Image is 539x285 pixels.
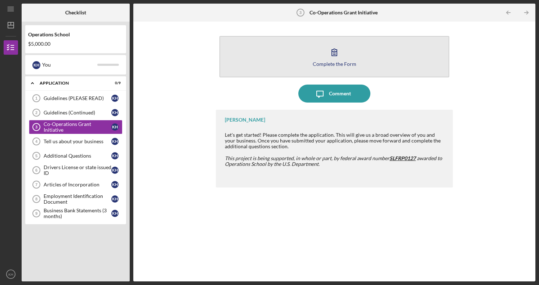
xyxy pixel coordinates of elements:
[111,138,119,145] div: K H
[219,36,449,77] button: Complete the Form
[44,153,111,159] div: Additional Questions
[35,110,37,115] tspan: 2
[35,125,37,129] tspan: 3
[29,206,122,221] a: 9Business Bank Statements (3 months)KH
[111,167,119,174] div: K H
[35,182,37,187] tspan: 7
[65,10,86,15] b: Checklist
[29,192,122,206] a: 8Employment Identification DocumentKH
[29,120,122,134] a: 3Co-Operations Grant InitiativeKH
[28,32,123,37] div: Operations School
[44,164,111,176] div: Drivers License or state issued ID
[108,81,121,85] div: 0 / 9
[35,96,37,100] tspan: 1
[29,149,122,163] a: 5Additional QuestionsKH
[29,163,122,177] a: 6Drivers License or state issued IDKH
[389,155,416,161] span: SLFRP0127
[44,208,111,219] div: Business Bank Statements (3 months)
[44,139,111,144] div: Tell us about your business
[29,134,122,149] a: 4Tell us about your businessKH
[111,152,119,159] div: K H
[298,85,370,103] button: Comment
[28,41,123,47] div: $5,000.00
[29,91,122,105] a: 1Guidelines (PLEASE READ)KH
[44,193,111,205] div: Employment Identification Document
[35,139,38,144] tspan: 4
[8,272,13,276] text: KH
[299,10,301,15] tspan: 3
[35,197,37,201] tspan: 8
[225,155,442,167] em: This project is being supported, in whole or part, by federal award number awarded to Operations ...
[313,61,356,67] div: Complete the Form
[111,210,119,217] div: K H
[225,117,265,123] div: [PERSON_NAME]
[111,181,119,188] div: K H
[35,154,37,158] tspan: 5
[44,110,111,116] div: Guidelines (Continued)
[35,168,37,172] tspan: 6
[44,121,111,133] div: Co-Operations Grant Initiative
[42,59,97,71] div: You
[40,81,103,85] div: Application
[35,211,37,216] tspan: 9
[111,195,119,203] div: K H
[29,105,122,120] a: 2Guidelines (Continued)KH
[29,177,122,192] a: 7Articles of IncorporationKH
[111,123,119,131] div: K H
[4,267,18,281] button: KH
[32,61,40,69] div: K H
[44,182,111,187] div: Articles of Incorporation
[44,95,111,101] div: Guidelines (PLEASE READ)
[329,85,351,103] div: Comment
[111,95,119,102] div: K H
[111,109,119,116] div: K H
[309,10,378,15] b: Co-Operations Grant Initiative
[225,132,446,149] div: Let's get started! Please complete the application. This will give us a broad overview of you and...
